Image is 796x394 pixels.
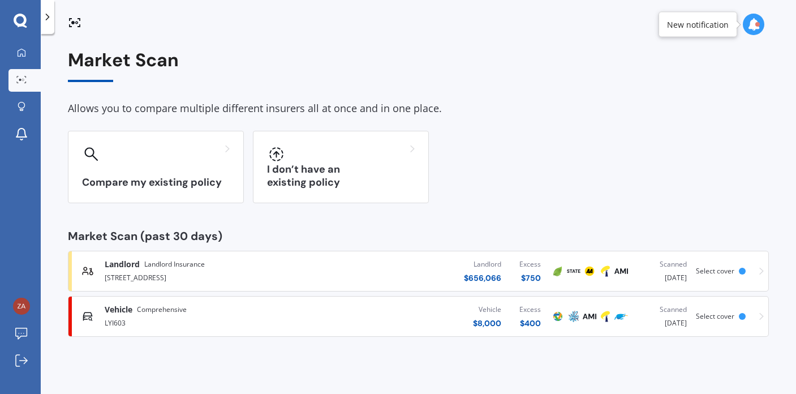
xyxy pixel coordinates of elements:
div: New notification [667,19,729,30]
div: $ 656,066 [464,272,501,284]
a: VehicleComprehensiveLYI603Vehicle$8,000Excess$400ProtectaAMPAMITowerTrade Me InsuranceScanned[DAT... [68,296,769,337]
img: AMI [583,310,596,323]
span: Select cover [696,311,734,321]
div: Scanned [638,259,687,270]
img: Protecta [551,310,565,323]
h3: Compare my existing policy [82,176,230,189]
div: $ 750 [519,272,541,284]
div: Landlord [464,259,501,270]
div: Market Scan (past 30 days) [68,230,769,242]
span: Select cover [696,266,734,276]
div: $ 400 [519,318,541,329]
div: Allows you to compare multiple different insurers all at once and in one place. [68,100,769,117]
img: AA [583,264,596,278]
div: Excess [519,304,541,315]
div: [DATE] [638,259,687,284]
div: Scanned [638,304,687,315]
img: Trade Me Insurance [614,310,628,323]
div: [DATE] [638,304,687,329]
div: Vehicle [473,304,501,315]
div: $ 8,000 [473,318,501,329]
span: Landlord [105,259,140,270]
img: Tower [599,310,612,323]
img: 69399e40898859408e62562e3af32248 [13,298,30,315]
img: AMP [567,310,580,323]
h3: I don’t have an existing policy [267,163,415,189]
div: Market Scan [68,50,769,82]
div: [STREET_ADDRESS] [105,270,316,284]
img: Initio [551,264,565,278]
span: Vehicle [105,304,132,315]
div: Excess [519,259,541,270]
span: Landlord Insurance [144,259,205,270]
img: Tower [599,264,612,278]
span: Comprehensive [137,304,187,315]
a: LandlordLandlord Insurance[STREET_ADDRESS]Landlord$656,066Excess$750InitioStateAATowerAMIScanned[... [68,251,769,292]
img: landlord.470ea2398dcb263567d0.svg [82,265,93,277]
img: State [567,264,580,278]
img: AMI [614,264,628,278]
div: LYI603 [105,315,316,329]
